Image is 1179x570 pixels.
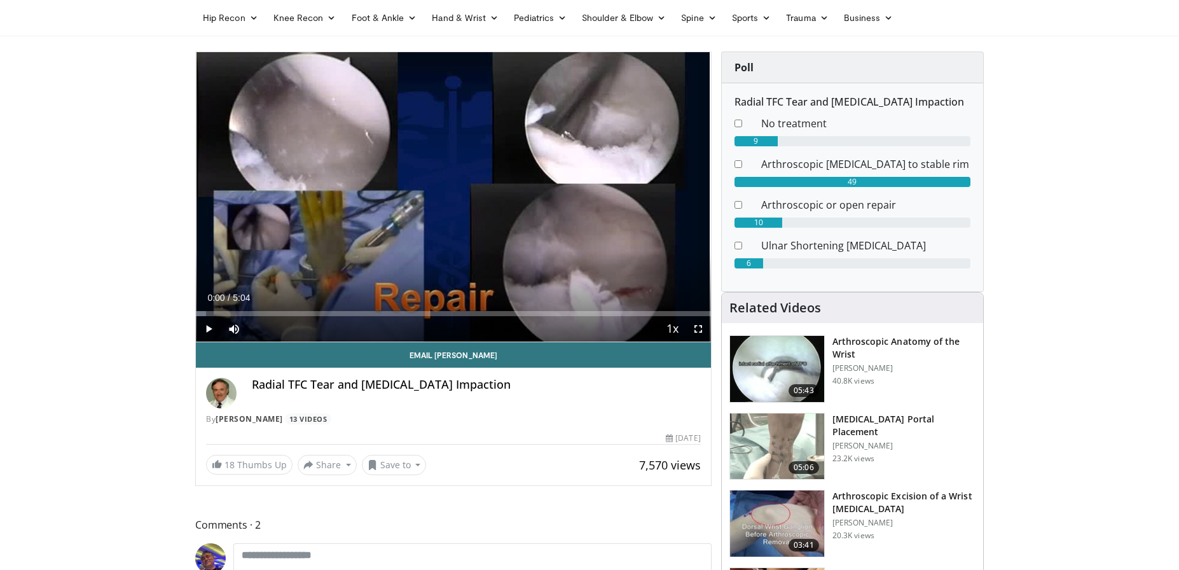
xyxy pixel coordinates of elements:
button: Save to [362,455,427,475]
p: 23.2K views [832,454,874,464]
div: By [206,414,701,425]
a: Email [PERSON_NAME] [196,342,711,368]
a: 05:43 Arthroscopic Anatomy of the Wrist [PERSON_NAME] 40.8K views [729,335,976,403]
span: 18 [224,459,235,471]
span: 03:41 [789,539,819,552]
span: 7,570 views [639,457,701,473]
div: 6 [734,258,763,268]
button: Mute [221,316,247,342]
button: Share [298,455,357,475]
dd: Arthroscopic [MEDICAL_DATA] to stable rim [752,156,980,172]
button: Fullscreen [686,316,711,342]
a: Business [836,5,901,31]
span: 5:04 [233,293,250,303]
h3: Arthroscopic Anatomy of the Wrist [832,335,976,361]
a: Foot & Ankle [344,5,425,31]
a: 18 Thumbs Up [206,455,293,475]
button: Play [196,316,221,342]
strong: Poll [734,60,754,74]
img: 9162_3.png.150x105_q85_crop-smart_upscale.jpg [730,490,824,557]
a: [PERSON_NAME] [216,414,283,424]
h3: Arthroscopic Excision of a Wrist [MEDICAL_DATA] [832,490,976,515]
p: 40.8K views [832,376,874,386]
a: Shoulder & Elbow [574,5,673,31]
span: 05:43 [789,384,819,397]
img: Avatar [206,378,237,408]
dd: Arthroscopic or open repair [752,197,980,212]
a: Hand & Wrist [424,5,506,31]
span: 05:06 [789,461,819,474]
dd: No treatment [752,116,980,131]
h6: Radial TFC Tear and [MEDICAL_DATA] Impaction [734,96,970,108]
a: Knee Recon [266,5,344,31]
div: 49 [734,177,970,187]
img: a6f1be81-36ec-4e38-ae6b-7e5798b3883c.150x105_q85_crop-smart_upscale.jpg [730,336,824,402]
a: Pediatrics [506,5,574,31]
span: / [228,293,230,303]
h4: Related Videos [729,300,821,316]
a: Sports [724,5,779,31]
span: 0:00 [207,293,224,303]
a: 05:06 [MEDICAL_DATA] Portal Placement [PERSON_NAME] 23.2K views [729,413,976,480]
a: Trauma [778,5,836,31]
a: Spine [673,5,724,31]
h3: [MEDICAL_DATA] Portal Placement [832,413,976,438]
img: 1c0b2465-3245-4269-8a98-0e17c59c28a9.150x105_q85_crop-smart_upscale.jpg [730,414,824,480]
div: [DATE] [666,433,700,444]
p: [PERSON_NAME] [832,441,976,451]
p: [PERSON_NAME] [832,363,976,373]
div: 10 [734,218,783,228]
video-js: Video Player [196,52,711,342]
a: Hip Recon [195,5,266,31]
h4: Radial TFC Tear and [MEDICAL_DATA] Impaction [252,378,701,392]
a: 13 Videos [285,414,331,424]
p: 20.3K views [832,531,874,541]
div: 9 [734,136,778,146]
dd: Ulnar Shortening [MEDICAL_DATA] [752,238,980,253]
p: [PERSON_NAME] [832,518,976,528]
a: 03:41 Arthroscopic Excision of a Wrist [MEDICAL_DATA] [PERSON_NAME] 20.3K views [729,490,976,557]
div: Progress Bar [196,311,711,316]
span: Comments 2 [195,517,712,533]
button: Playback Rate [660,316,686,342]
